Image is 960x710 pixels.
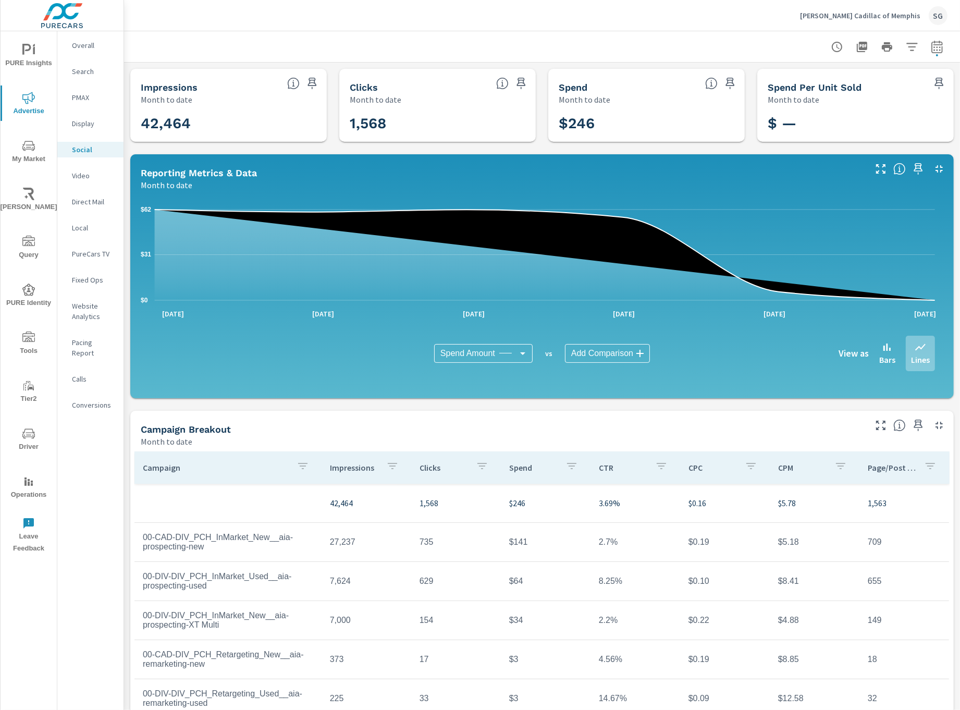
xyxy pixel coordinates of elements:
p: Search [72,66,115,77]
p: Impressions [330,462,378,473]
p: Calls [72,374,115,384]
div: PureCars TV [57,246,124,262]
p: 1,568 [420,497,493,509]
p: Clicks [420,462,467,473]
p: PureCars TV [72,249,115,259]
p: Month to date [141,179,192,191]
span: Advertise [4,92,54,117]
h3: 1,568 [350,115,525,132]
p: $5.78 [778,497,851,509]
td: $0.19 [680,646,770,672]
p: Month to date [559,93,610,106]
p: Fixed Ops [72,275,115,285]
td: 17 [411,646,501,672]
td: $0.19 [680,529,770,555]
p: 3.69% [599,497,672,509]
td: 7,000 [322,607,411,633]
div: Overall [57,38,124,53]
button: Print Report [877,36,897,57]
text: $0 [141,297,148,304]
div: Search [57,64,124,79]
h3: 42,464 [141,115,316,132]
p: Campaign [143,462,288,473]
td: 00-DIV-DIV_PCH_InMarket_Used__aia-prospecting-used [134,564,322,599]
button: "Export Report to PDF" [852,36,872,57]
td: 4.56% [590,646,680,672]
p: Month to date [768,93,819,106]
span: Save this to your personalized report [304,75,321,92]
p: Local [72,223,115,233]
button: Minimize Widget [931,417,947,434]
span: Save this to your personalized report [910,161,927,177]
text: $31 [141,251,151,258]
div: Spend Amount [434,344,533,363]
p: [DATE] [756,309,793,319]
span: Spend Amount [440,348,495,359]
td: $8.41 [770,568,859,594]
td: 655 [859,568,949,594]
span: Add Comparison [571,348,633,359]
td: $64 [501,568,590,594]
h5: Clicks [350,82,378,93]
p: [DATE] [456,309,492,319]
td: 709 [859,529,949,555]
div: Video [57,168,124,183]
p: Month to date [141,435,192,448]
span: Save this to your personalized report [931,75,947,92]
p: Spend [509,462,557,473]
td: $0.22 [680,607,770,633]
p: Direct Mail [72,197,115,207]
div: Display [57,116,124,131]
h5: Reporting Metrics & Data [141,167,257,178]
span: The number of times an ad was shown on your behalf. [287,77,300,90]
td: $141 [501,529,590,555]
div: SG [929,6,947,25]
p: [DATE] [907,309,943,319]
p: Social [72,144,115,155]
p: 42,464 [330,497,403,509]
p: Overall [72,40,115,51]
div: Pacing Report [57,335,124,361]
p: CPC [688,462,736,473]
span: Save this to your personalized report [910,417,927,434]
div: Conversions [57,397,124,413]
span: The number of times an ad was clicked by a consumer. [496,77,509,90]
td: $3 [501,646,590,672]
p: Pacing Report [72,337,115,358]
td: 735 [411,529,501,555]
td: 2.2% [590,607,680,633]
span: Query [4,236,54,261]
p: [DATE] [155,309,191,319]
p: [PERSON_NAME] Cadillac of Memphis [800,11,920,20]
h3: $ — [768,115,943,132]
span: The amount of money spent on advertising during the period. [705,77,718,90]
span: My Market [4,140,54,165]
div: PMAX [57,90,124,105]
button: Make Fullscreen [872,417,889,434]
p: 1,563 [868,497,941,509]
span: Save this to your personalized report [722,75,739,92]
h5: Spend Per Unit Sold [768,82,861,93]
div: Local [57,220,124,236]
td: 2.7% [590,529,680,555]
p: [DATE] [606,309,643,319]
span: Leave Feedback [4,517,54,555]
span: Tier2 [4,380,54,405]
p: CTR [599,462,647,473]
p: Month to date [141,93,192,106]
p: Lines [911,353,930,366]
span: PURE Insights [4,44,54,69]
span: [PERSON_NAME] [4,188,54,213]
span: Understand Social data over time and see how metrics compare to each other. [893,163,906,175]
button: Minimize Widget [931,161,947,177]
h5: Impressions [141,82,198,93]
p: PMAX [72,92,115,103]
td: 149 [859,607,949,633]
span: Operations [4,475,54,501]
td: $0.10 [680,568,770,594]
div: nav menu [1,31,57,559]
td: 373 [322,646,411,672]
td: 00-CAD-DIV_PCH_Retargeting_New__aia-remarketing-new [134,642,322,677]
td: 18 [859,646,949,672]
span: This is a summary of Social performance results by campaign. Each column can be sorted. [893,419,906,432]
